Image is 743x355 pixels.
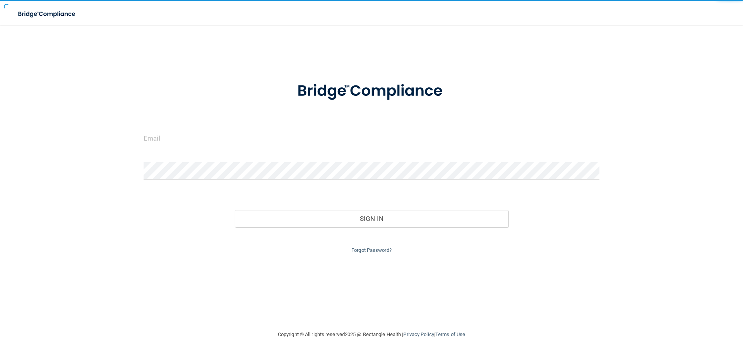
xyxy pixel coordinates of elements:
a: Privacy Policy [403,331,434,337]
img: bridge_compliance_login_screen.278c3ca4.svg [281,71,462,111]
a: Terms of Use [435,331,465,337]
img: bridge_compliance_login_screen.278c3ca4.svg [12,6,83,22]
button: Sign In [235,210,508,227]
a: Forgot Password? [351,247,392,253]
input: Email [144,130,599,147]
div: Copyright © All rights reserved 2025 @ Rectangle Health | | [230,322,513,347]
